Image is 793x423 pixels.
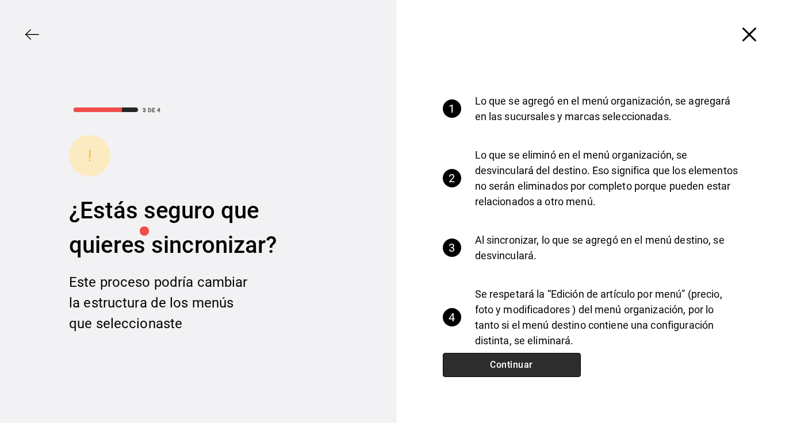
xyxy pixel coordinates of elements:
[443,308,461,326] div: 4
[475,93,738,124] p: Lo que se agregó en el menú organización, se agregará en las sucursales y marcas seleccionadas.
[475,232,738,263] p: Al sincronizar, lo que se agregó en el menú destino, se desvinculará.
[69,272,253,334] div: Este proceso podría cambiar la estructura de los menús que seleccionaste
[69,194,328,263] div: ¿Estás seguro que quieres sincronizar?
[475,147,738,209] p: Lo que se eliminó en el menú organización, se desvinculará del destino. Eso significa que los ele...
[475,286,738,348] p: Se respetará la “Edición de artículo por menú” (precio, foto y modificadores ) del menú organizac...
[143,106,160,114] div: 3 DE 4
[443,99,461,118] div: 1
[443,353,581,377] button: Continuar
[443,169,461,187] div: 2
[443,239,461,257] div: 3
